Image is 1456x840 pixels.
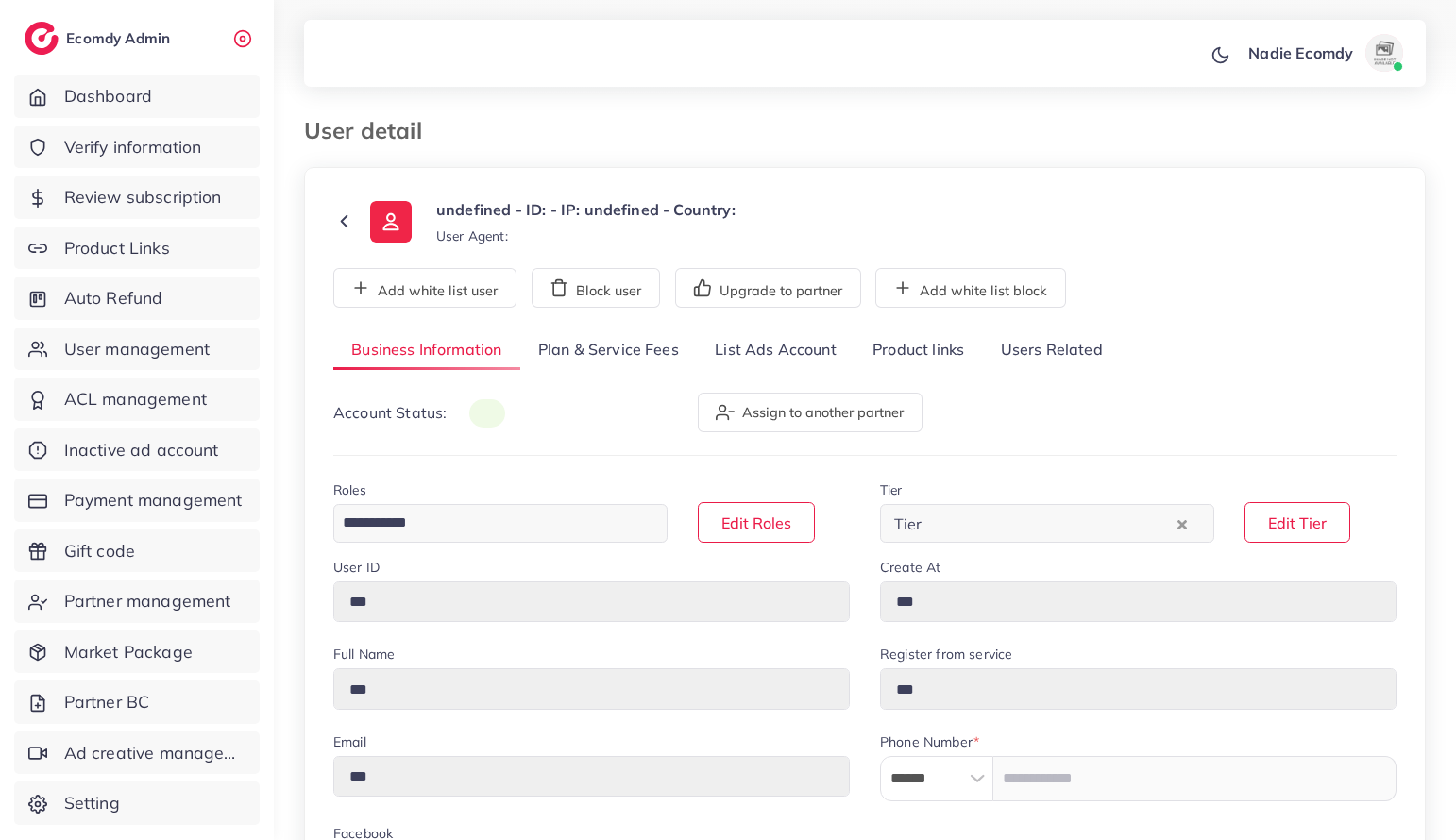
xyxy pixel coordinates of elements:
[1248,42,1353,64] p: Nadie Ecomdy
[928,509,1173,538] input: Search for option
[14,378,260,421] a: ACL management
[66,29,175,47] h2: Ecomdy Admin
[304,117,437,144] h3: User detail
[982,330,1120,371] a: Users Related
[890,510,926,538] span: Tier
[14,126,260,169] a: Verify information
[14,75,260,118] a: Dashboard
[64,236,170,260] span: Product Links
[64,185,222,210] span: Review subscription
[25,22,175,55] a: logoEcomdy Admin
[14,580,260,623] a: Partner management
[64,387,207,412] span: ACL management
[336,509,643,538] input: Search for option
[14,277,260,320] a: Auto Refund
[698,393,923,432] button: Assign to another partner
[64,589,231,613] span: Partner management
[64,337,210,361] span: User management
[1177,512,1187,534] button: Clear Selected
[520,330,697,371] a: Plan & Service Fees
[698,502,815,543] button: Edit Roles
[25,22,59,55] img: logo
[333,401,505,425] p: Account Status:
[697,330,855,371] a: List Ads Account
[14,781,260,825] a: Setting
[14,680,260,724] a: Partner BC
[64,791,120,815] span: Setting
[333,330,520,371] a: Business Information
[64,741,245,765] span: Ad creative management
[333,504,668,543] div: Search for option
[64,539,135,563] span: Gift code
[333,732,366,751] label: Email
[880,645,1012,664] label: Register from service
[1365,34,1403,72] img: avatar
[875,268,1066,308] button: Add white list block
[436,227,508,245] small: User Agent:
[64,84,152,109] span: Dashboard
[880,558,940,577] label: Create At
[1244,502,1350,543] button: Edit Tier
[880,504,1214,543] div: Search for option
[880,732,979,751] label: Phone Number
[64,690,150,714] span: Partner BC
[333,645,395,664] label: Full Name
[532,268,660,308] button: Block user
[370,201,412,243] img: ic-user-info.36bf1079.svg
[855,330,982,371] a: Product links
[14,479,260,522] a: Payment management
[64,286,163,311] span: Auto Refund
[14,227,260,270] a: Product Links
[64,135,202,160] span: Verify information
[675,268,861,308] button: Upgrade to partner
[14,529,260,573] a: Gift code
[64,640,193,664] span: Market Package
[333,558,380,577] label: User ID
[436,198,736,221] p: undefined - ID: - IP: undefined - Country:
[14,428,260,472] a: Inactive ad account
[14,176,260,219] a: Review subscription
[333,268,516,308] button: Add white list user
[64,438,219,462] span: Inactive ad account
[333,480,366,499] label: Roles
[14,731,260,775] a: Ad creative management
[1238,34,1411,72] a: Nadie Ecomdyavatar
[14,630,260,674] a: Market Package
[14,328,260,371] a: User management
[64,488,243,512] span: Payment management
[880,480,903,499] label: Tier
